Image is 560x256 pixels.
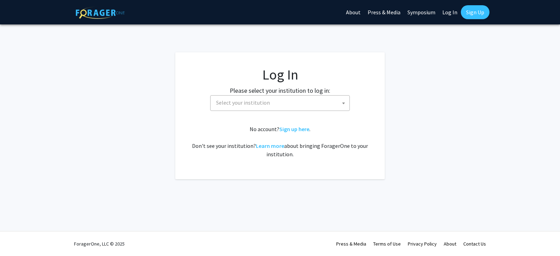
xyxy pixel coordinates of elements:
[463,241,486,247] a: Contact Us
[461,5,489,19] a: Sign Up
[408,241,437,247] a: Privacy Policy
[230,86,330,95] label: Please select your institution to log in:
[444,241,456,247] a: About
[76,7,125,19] img: ForagerOne Logo
[210,95,350,111] span: Select your institution
[189,66,371,83] h1: Log In
[279,126,309,133] a: Sign up here
[336,241,366,247] a: Press & Media
[213,96,349,110] span: Select your institution
[74,232,125,256] div: ForagerOne, LLC © 2025
[373,241,401,247] a: Terms of Use
[189,125,371,158] div: No account? . Don't see your institution? about bringing ForagerOne to your institution.
[216,99,270,106] span: Select your institution
[256,142,284,149] a: Learn more about bringing ForagerOne to your institution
